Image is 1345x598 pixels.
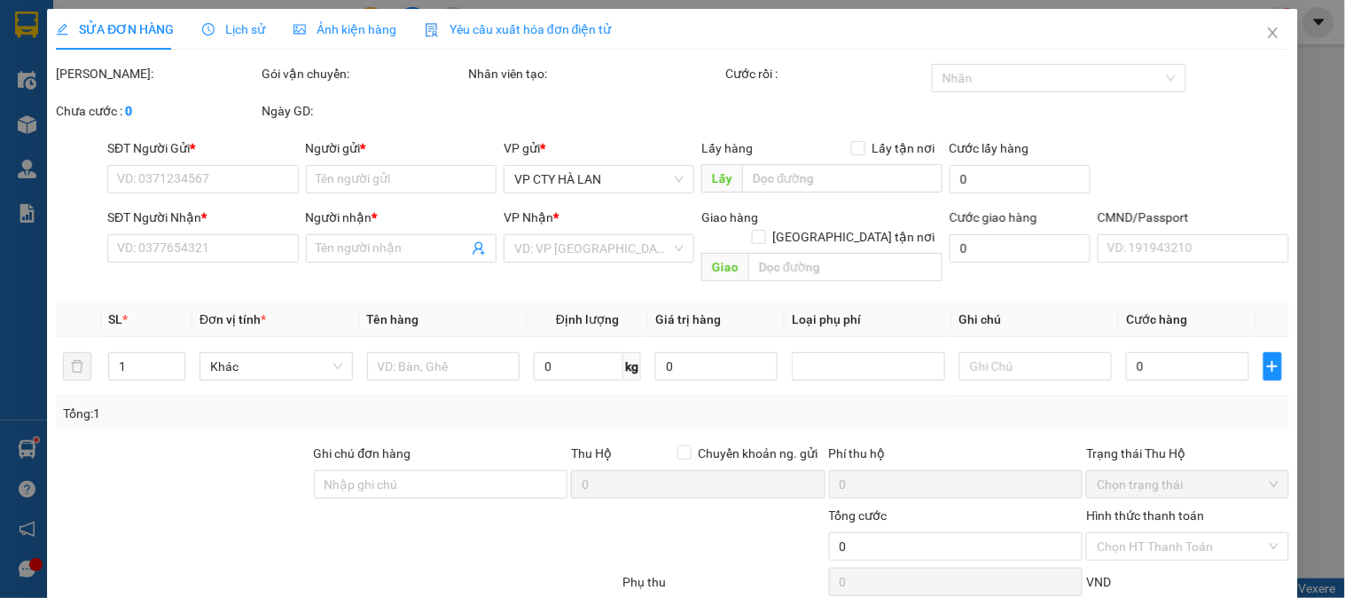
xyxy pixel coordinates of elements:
[702,253,749,281] span: Giao
[56,64,258,83] div: [PERSON_NAME]:
[959,352,1113,381] input: Ghi Chú
[262,64,465,83] div: Gói vận chuyển:
[950,210,1037,224] label: Cước giao hàng
[56,101,258,121] div: Chưa cước :
[514,166,684,193] span: VP CTY HÀ LAN
[293,22,396,36] span: Ảnh kiện hàng
[306,208,497,227] div: Người nhận
[829,444,1083,470] div: Phí thu hộ
[1086,575,1111,589] span: VND
[743,164,942,193] input: Dọc đường
[571,446,612,460] span: Thu Hộ
[1086,444,1288,463] div: Trạng thái Thu Hộ
[202,23,215,35] span: clock-circle
[468,64,723,83] div: Nhân viên tạo:
[202,22,265,36] span: Lịch sử
[504,138,694,158] div: VP gửi
[952,303,1120,337] th: Ghi chú
[314,470,568,499] input: Ghi chú đơn hàng
[702,141,754,155] span: Lấy hàng
[262,101,465,121] div: Ngày GD:
[655,312,721,327] span: Giá trị hàng
[1098,208,1288,227] div: CMND/Passport
[125,104,132,118] b: 0
[766,227,942,247] span: [GEOGRAPHIC_DATA] tận nơi
[702,164,743,193] span: Lấy
[829,508,888,523] span: Tổng cước
[623,352,641,381] span: kg
[63,352,91,381] button: delete
[63,404,520,423] div: Tổng: 1
[306,138,497,158] div: Người gửi
[504,210,553,224] span: VP Nhận
[472,241,486,256] span: user-add
[107,208,298,227] div: SĐT Người Nhận
[314,446,411,460] label: Ghi chú đơn hàng
[950,234,1091,263] input: Cước giao hàng
[702,210,759,224] span: Giao hàng
[1097,471,1278,498] span: Chọn trạng thái
[1266,26,1280,40] span: close
[1263,352,1282,381] button: plus
[556,312,619,327] span: Định lượng
[199,312,266,327] span: Đơn vị tính
[56,22,174,36] span: SỬA ĐƠN HÀNG
[785,303,952,337] th: Loại phụ phí
[1248,9,1298,59] button: Close
[367,312,419,327] span: Tên hàng
[210,353,342,380] span: Khác
[1126,312,1187,327] span: Cước hàng
[107,138,298,158] div: SĐT Người Gửi
[367,352,520,381] input: VD: Bàn, Ghế
[293,23,306,35] span: picture
[1086,508,1204,523] label: Hình thức thanh toán
[692,444,825,463] span: Chuyển khoản ng. gửi
[950,165,1091,193] input: Cước lấy hàng
[865,138,942,158] span: Lấy tận nơi
[950,141,1029,155] label: Cước lấy hàng
[56,23,68,35] span: edit
[425,23,439,37] img: icon
[1264,359,1281,374] span: plus
[425,22,612,36] span: Yêu cầu xuất hóa đơn điện tử
[726,64,928,83] div: Cước rồi :
[108,312,122,327] span: SL
[749,253,942,281] input: Dọc đường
